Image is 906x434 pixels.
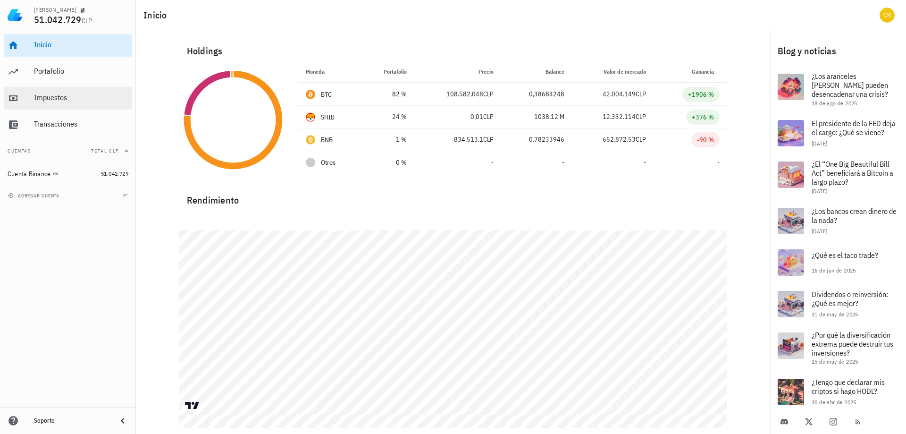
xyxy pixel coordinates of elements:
[812,330,893,357] span: ¿Por qué la diversificación extrema puede destruir tus inversiones?
[414,60,502,83] th: Precio
[603,90,636,98] span: 42.004.149
[770,283,906,325] a: Dividendos o reinversión: ¿Qué es mejor? 31 de may de 2025
[4,87,132,110] a: Impuestos
[143,8,171,23] h1: Inicio
[298,60,361,83] th: Moneda
[812,187,827,195] span: [DATE]
[4,140,132,162] button: CuentasTotal CLP
[483,135,494,144] span: CLP
[34,6,76,14] div: [PERSON_NAME]
[368,135,406,145] div: 1 %
[446,90,483,98] span: 108.582.048
[91,148,119,154] span: Total CLP
[770,242,906,283] a: ¿Qué es el taco trade? 16 de jun de 2025
[688,90,714,99] div: +1906 %
[501,60,572,83] th: Balance
[321,112,335,122] div: SHIB
[812,399,856,406] span: 30 de abr de 2025
[812,100,857,107] span: 18 de ago de 2025
[770,112,906,154] a: El presidente de la FED deja el cargo: ¿Qué se viene? [DATE]
[770,325,906,371] a: ¿Por qué la diversificación extrema puede destruir tus inversiones? 15 de may de 2025
[644,158,646,167] span: -
[321,158,336,168] span: Otros
[770,36,906,66] div: Blog y noticias
[368,112,406,122] div: 24 %
[717,158,720,167] span: -
[572,60,654,83] th: Valor de mercado
[812,140,827,147] span: [DATE]
[184,401,201,410] a: Charting by TradingView
[812,119,896,137] span: El presidente de la FED deja el cargo: ¿Qué se viene?
[770,371,906,413] a: ¿Tengo que declarar mis criptos si hago HODL? 30 de abr de 2025
[812,71,888,99] span: ¿Los aranceles [PERSON_NAME] pueden desencadenar una crisis?
[770,154,906,200] a: ¿El “One Big Beautiful Bill Act” beneficiará a Bitcoin a largo plazo? [DATE]
[812,311,858,318] span: 31 de may de 2025
[179,36,727,66] div: Holdings
[812,159,893,187] span: ¿El “One Big Beautiful Bill Act” beneficiará a Bitcoin a largo plazo?
[4,60,132,83] a: Portafolio
[603,112,636,121] span: 12.332.114
[34,93,128,102] div: Impuestos
[321,135,333,145] div: BNB
[10,193,59,199] span: agregar cuenta
[491,158,494,167] span: -
[101,170,128,177] span: 51.042.729
[812,289,888,308] span: Dividendos o reinversión: ¿Qué es mejor?
[4,34,132,57] a: Inicio
[880,8,895,23] div: avatar
[770,66,906,112] a: ¿Los aranceles [PERSON_NAME] pueden desencadenar una crisis? 18 de ago de 2025
[34,13,82,26] span: 51.042.729
[34,119,128,128] div: Transacciones
[82,17,92,25] span: CLP
[562,158,564,167] span: -
[812,250,878,260] span: ¿Qué es el taco trade?
[361,60,414,83] th: Portafolio
[8,170,51,178] div: Cuenta Binance
[306,90,315,99] div: BTC-icon
[306,135,315,145] div: BNB-icon
[6,191,64,200] button: agregar cuenta
[470,112,483,121] span: 0,01
[368,158,406,168] div: 0 %
[8,8,23,23] img: LedgiFi
[770,200,906,242] a: ¿Los bancos crean dinero de la nada? [DATE]
[179,185,727,208] div: Rendimiento
[636,90,646,98] span: CLP
[34,67,128,76] div: Portafolio
[603,135,636,144] span: 652.872,53
[483,112,494,121] span: CLP
[636,135,646,144] span: CLP
[34,417,109,425] div: Soporte
[812,377,885,396] span: ¿Tengo que declarar mis criptos si hago HODL?
[509,89,564,99] div: 0,38684248
[306,112,315,122] div: SHIB-icon
[697,135,714,145] div: -90 %
[812,267,856,274] span: 16 de jun de 2025
[812,206,897,225] span: ¿Los bancos crean dinero de la nada?
[692,68,720,75] span: Ganancia
[4,113,132,136] a: Transacciones
[509,135,564,145] div: 0,78233946
[4,162,132,185] a: Cuenta Binance 51.042.729
[483,90,494,98] span: CLP
[321,90,332,99] div: BTC
[812,358,858,365] span: 15 de may de 2025
[636,112,646,121] span: CLP
[368,89,406,99] div: 82 %
[454,135,483,144] span: 834.513,1
[812,228,827,235] span: [DATE]
[692,112,714,122] div: +376 %
[34,40,128,49] div: Inicio
[509,112,564,122] div: 1038,12 M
